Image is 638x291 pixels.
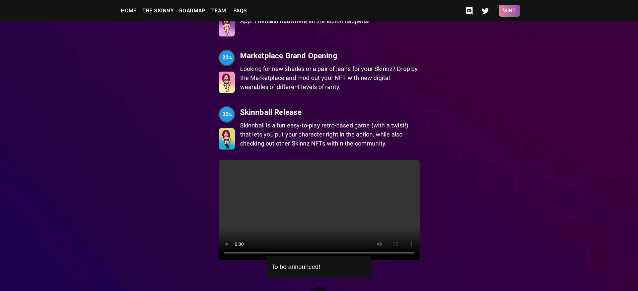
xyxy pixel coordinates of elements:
[221,112,232,117] span: 30
[219,128,235,150] img: Skinnball Release
[140,4,177,17] a: The Skinny
[499,5,520,17] button: Mint
[228,112,232,117] span: %
[240,121,420,148] p: Skinnball is a fun easy-to-play retro-based game (with a twist!) that lets you put your character...
[219,15,235,36] img: Skinnz App
[228,55,232,61] span: %
[219,72,235,93] img: Marketplace Grand Opening
[208,4,229,17] a: Team
[221,55,232,60] span: 20
[229,4,251,17] a: FAQs
[240,106,420,118] h6: Skinnball Release
[240,50,420,62] h6: Marketplace Grand Opening
[176,4,208,17] a: Roadmap
[240,64,420,91] p: Looking for new shades or a pair of jeans for your Skinnz? Drop by the Marketplace and mod out yo...
[272,263,367,272] div: To be announced!
[118,4,140,17] a: Home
